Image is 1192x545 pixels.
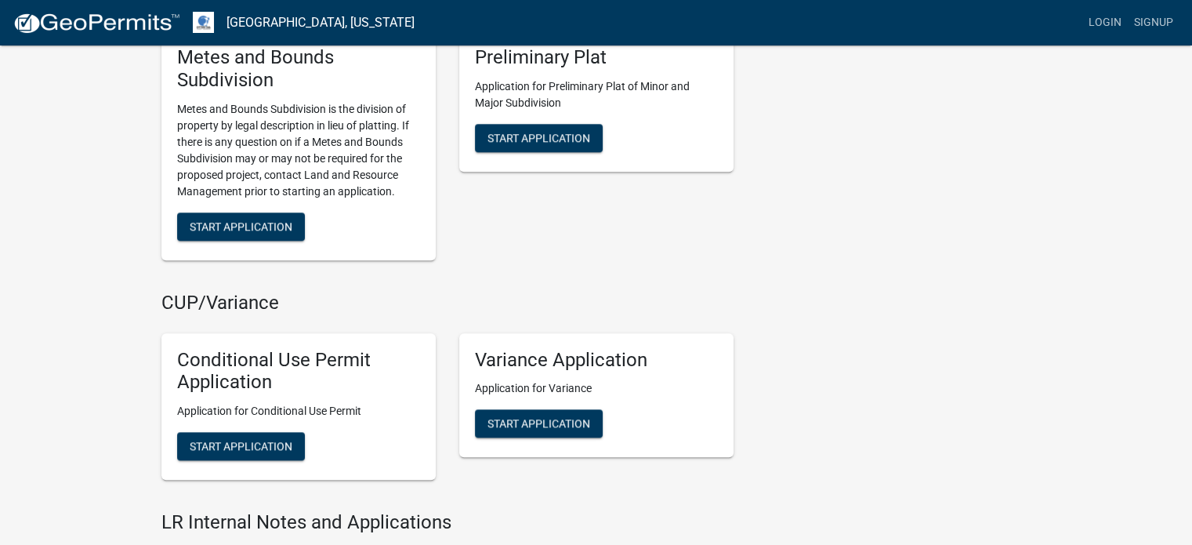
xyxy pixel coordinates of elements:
span: Start Application [190,440,292,452]
button: Start Application [475,124,603,152]
button: Start Application [177,213,305,241]
h4: CUP/Variance [161,292,734,314]
img: Otter Tail County, Minnesota [193,12,214,33]
p: Application for Preliminary Plat of Minor and Major Subdivision [475,78,718,111]
button: Start Application [475,409,603,438]
h5: Metes and Bounds Subdivision [177,46,420,92]
h4: LR Internal Notes and Applications [161,511,734,534]
p: Application for Variance [475,380,718,397]
p: Application for Conditional Use Permit [177,403,420,420]
a: [GEOGRAPHIC_DATA], [US_STATE] [226,9,415,36]
span: Start Application [487,417,590,430]
h5: Variance Application [475,349,718,372]
a: Signup [1128,8,1179,38]
span: Start Application [487,131,590,144]
a: Login [1082,8,1128,38]
span: Start Application [190,220,292,232]
h5: Conditional Use Permit Application [177,349,420,394]
h5: Preliminary Plat [475,46,718,69]
button: Start Application [177,432,305,460]
p: Metes and Bounds Subdivision is the division of property by legal description in lieu of platting... [177,101,420,200]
